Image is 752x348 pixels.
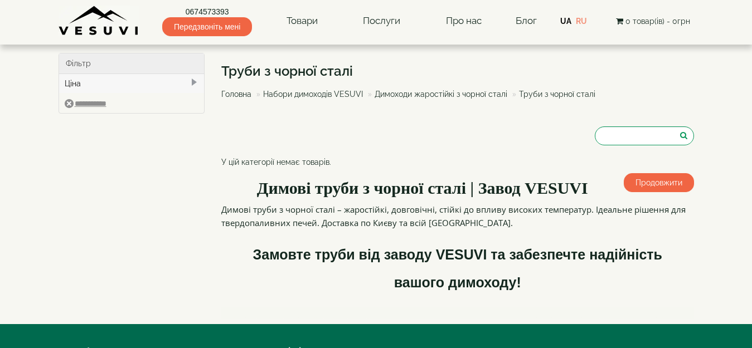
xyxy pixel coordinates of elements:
li: Труби з чорної сталі [510,89,595,100]
div: Фільтр [59,53,205,74]
button: 0 товар(ів) - 0грн [613,15,693,27]
a: UA [560,17,571,26]
span: Передзвоніть мені [162,17,252,36]
a: RU [576,17,587,26]
h1: Труби з чорної сталі [221,64,604,79]
a: Послуги [352,8,411,34]
a: Продовжити [624,173,694,192]
a: Набори димоходів VESUVI [263,90,363,99]
p: У цій категорії немає товарів. [221,156,694,168]
div: Ціна [59,74,205,93]
strong: Замовте труби від заводу VESUVI та забезпечте надійність вашого димоходу! [253,247,662,290]
a: Про нас [435,8,493,34]
h2: Димові труби з чорної сталі | Завод VESUVI [221,179,694,197]
a: Димоходи жаростійкі з чорної сталі [375,90,507,99]
a: 0674573393 [162,6,252,17]
p: loremips, dolors, ametcons adipis, elitse, doeius temporin, utl etd magn, aliqu en adminim, venia... [221,307,694,318]
span: 0 товар(ів) - 0грн [625,17,690,26]
img: Завод VESUVI [59,6,139,36]
a: Товари [275,8,329,34]
a: Головна [221,90,251,99]
p: Димові труби з чорної сталі – жаростійкі, довговічні, стійкі до впливу високих температур. Ідеаль... [221,203,694,229]
a: Блог [516,15,537,26]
